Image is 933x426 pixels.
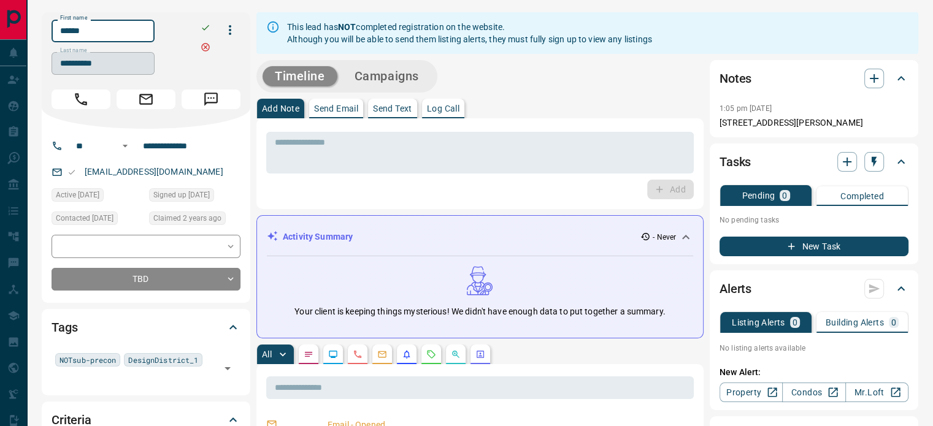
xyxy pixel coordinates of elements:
[52,268,240,291] div: TBD
[149,188,240,205] div: Wed Dec 14 2022
[720,366,908,379] p: New Alert:
[720,64,908,93] div: Notes
[720,343,908,354] p: No listing alerts available
[782,382,845,402] a: Condos
[720,211,908,229] p: No pending tasks
[891,318,896,327] p: 0
[294,305,665,318] p: Your client is keeping things mysterious! We didn't have enough data to put together a summary.
[283,230,353,243] p: Activity Summary
[287,16,652,50] div: This lead has completed registration on the website. Although you will be able to send them listi...
[182,89,240,109] span: Message
[56,189,99,201] span: Active [DATE]
[720,69,751,88] h2: Notes
[377,349,387,359] svg: Emails
[314,104,358,113] p: Send Email
[153,212,221,224] span: Claimed 2 years ago
[267,226,693,248] div: Activity Summary- Never
[219,360,236,377] button: Open
[720,147,908,177] div: Tasks
[52,313,240,342] div: Tags
[742,191,775,200] p: Pending
[451,349,461,359] svg: Opportunities
[262,350,272,359] p: All
[128,354,198,366] span: DesignDistrict_1
[720,116,908,129] p: [STREET_ADDRESS][PERSON_NAME]
[720,382,783,402] a: Property
[720,104,772,113] p: 1:05 pm [DATE]
[60,14,87,22] label: First name
[67,168,76,177] svg: Email Valid
[720,237,908,256] button: New Task
[304,349,313,359] svg: Notes
[426,349,436,359] svg: Requests
[118,139,132,153] button: Open
[653,232,676,243] p: - Never
[427,104,459,113] p: Log Call
[720,152,751,172] h2: Tasks
[720,279,751,299] h2: Alerts
[475,349,485,359] svg: Agent Actions
[373,104,412,113] p: Send Text
[149,211,240,229] div: Wed Dec 14 2022
[52,318,77,337] h2: Tags
[342,66,431,86] button: Campaigns
[793,318,797,327] p: 0
[52,89,110,109] span: Call
[153,189,210,201] span: Signed up [DATE]
[60,354,116,366] span: NOTsub-precon
[85,167,223,177] a: [EMAIL_ADDRESS][DOMAIN_NAME]
[52,211,143,229] div: Fri May 19 2023
[353,349,363,359] svg: Calls
[117,89,175,109] span: Email
[732,318,785,327] p: Listing Alerts
[402,349,412,359] svg: Listing Alerts
[840,192,884,200] p: Completed
[782,191,787,200] p: 0
[262,104,299,113] p: Add Note
[845,382,908,402] a: Mr.Loft
[263,66,337,86] button: Timeline
[328,349,338,359] svg: Lead Browsing Activity
[720,274,908,303] div: Alerts
[56,212,113,224] span: Contacted [DATE]
[60,47,87,55] label: Last name
[338,22,356,32] strong: NOT
[826,318,884,327] p: Building Alerts
[52,188,143,205] div: Wed Dec 14 2022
